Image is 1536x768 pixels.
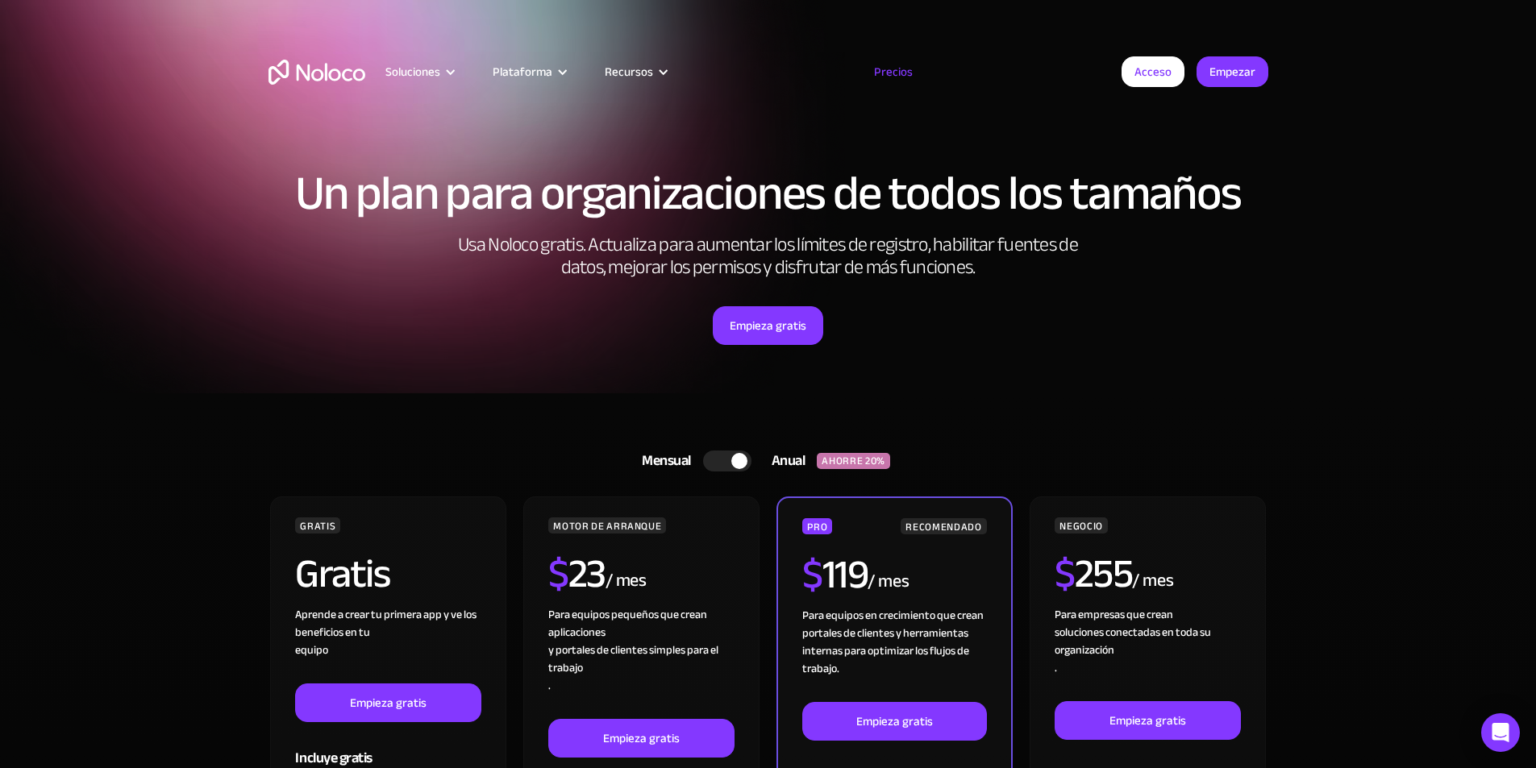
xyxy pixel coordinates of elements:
a: Empezar [1197,56,1268,87]
a: Empieza gratis [1055,701,1240,740]
font: Un plan para organizaciones de todos los tamaños [295,148,1241,239]
font: y portales de clientes simples para el trabajo [548,639,718,679]
font: Usa Noloco gratis. Actualiza para aumentar los límites de registro, habilitar fuentes de datos, m... [458,226,1078,285]
font: / mes [606,563,647,597]
font: AHORRE 20% [822,451,885,471]
font: Precios [874,60,913,83]
font: Mensual [642,447,691,474]
div: Open Intercom Messenger [1481,713,1520,752]
a: Acceso [1122,56,1184,87]
div: Plataforma [472,61,585,82]
font: GRATIS [300,517,335,536]
font: 23 [568,536,606,612]
font: / mes [868,564,909,598]
font: PRO [807,517,827,537]
font: Empezar [1209,60,1255,83]
font: Gratis [295,536,389,612]
font: Para equipos pequeños que crean aplicaciones [548,604,707,643]
div: Soluciones [365,61,472,82]
a: Empieza gratis [713,306,823,345]
font: soluciones conectadas en toda su organización [1055,621,1211,661]
font: Anual [772,447,805,474]
font: $ [802,537,822,612]
font: Acceso [1134,60,1172,83]
a: hogar [268,60,365,85]
font: $ [1055,536,1075,612]
font: Aprende a crear tu primera app y ve los beneficios en tu [295,604,477,643]
font: Empieza gratis [603,727,680,749]
font: Plataforma [493,60,552,83]
a: Empieza gratis [295,683,481,722]
font: $ [548,536,568,612]
a: Empieza gratis [548,719,734,758]
font: . [1055,657,1057,679]
font: 119 [822,537,868,612]
font: Recursos [605,60,653,83]
a: Precios [854,61,933,82]
font: Para empresas que crean [1055,604,1173,625]
font: Empieza gratis [350,691,427,714]
font: Para equipos en crecimiento que crean portales de clientes y herramientas internas para optimizar... [802,604,984,679]
font: equipo [295,639,328,661]
font: Empieza gratis [730,314,806,337]
a: Empieza gratis [802,702,986,741]
font: Empieza gratis [856,710,933,733]
font: . [548,675,551,696]
font: MOTOR DE ARRANQUE [553,517,661,536]
font: RECOMENDADO [905,517,981,537]
font: 255 [1075,536,1133,612]
font: Soluciones [385,60,440,83]
font: / mes [1132,563,1173,597]
div: Recursos [585,61,685,82]
font: NEGOCIO [1059,517,1102,536]
font: Empieza gratis [1109,709,1186,732]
